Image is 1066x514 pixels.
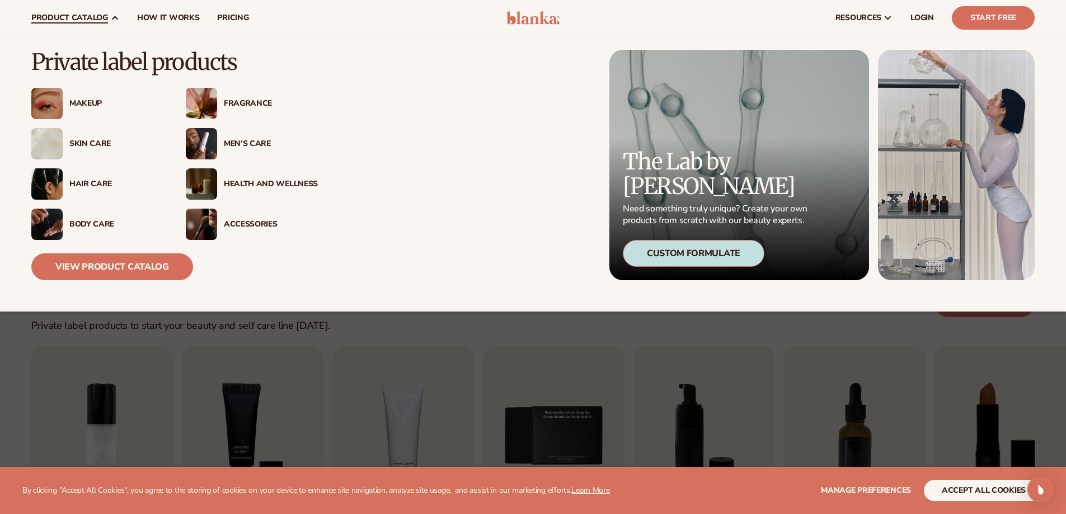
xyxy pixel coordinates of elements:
[623,149,811,199] p: The Lab by [PERSON_NAME]
[224,139,318,149] div: Men’s Care
[821,480,911,501] button: Manage preferences
[186,209,318,240] a: Female with makeup brush. Accessories
[186,209,217,240] img: Female with makeup brush.
[924,480,1044,501] button: accept all cookies
[69,180,163,189] div: Hair Care
[217,13,248,22] span: pricing
[224,180,318,189] div: Health And Wellness
[69,139,163,149] div: Skin Care
[22,486,610,496] p: By clicking "Accept All Cookies", you agree to the storing of cookies on your device to enhance s...
[31,88,163,119] a: Female with glitter eye makeup. Makeup
[623,240,764,267] div: Custom Formulate
[31,13,108,22] span: product catalog
[571,485,609,496] a: Learn More
[31,128,63,159] img: Cream moisturizer swatch.
[878,50,1035,280] img: Female in lab with equipment.
[69,220,163,229] div: Body Care
[31,168,63,200] img: Female hair pulled back with clips.
[224,99,318,109] div: Fragrance
[31,128,163,159] a: Cream moisturizer swatch. Skin Care
[186,88,217,119] img: Pink blooming flower.
[609,50,869,280] a: Microscopic product formula. The Lab by [PERSON_NAME] Need something truly unique? Create your ow...
[506,11,560,25] img: logo
[952,6,1035,30] a: Start Free
[69,99,163,109] div: Makeup
[31,168,163,200] a: Female hair pulled back with clips. Hair Care
[1027,476,1054,503] div: Open Intercom Messenger
[31,88,63,119] img: Female with glitter eye makeup.
[186,168,318,200] a: Candles and incense on table. Health And Wellness
[821,485,911,496] span: Manage preferences
[186,168,217,200] img: Candles and incense on table.
[835,13,881,22] span: resources
[186,88,318,119] a: Pink blooming flower. Fragrance
[31,209,163,240] a: Male hand applying moisturizer. Body Care
[224,220,318,229] div: Accessories
[186,128,318,159] a: Male holding moisturizer bottle. Men’s Care
[31,209,63,240] img: Male hand applying moisturizer.
[31,50,318,74] p: Private label products
[186,128,217,159] img: Male holding moisturizer bottle.
[910,13,934,22] span: LOGIN
[137,13,200,22] span: How It Works
[623,203,811,227] p: Need something truly unique? Create your own products from scratch with our beauty experts.
[31,253,193,280] a: View Product Catalog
